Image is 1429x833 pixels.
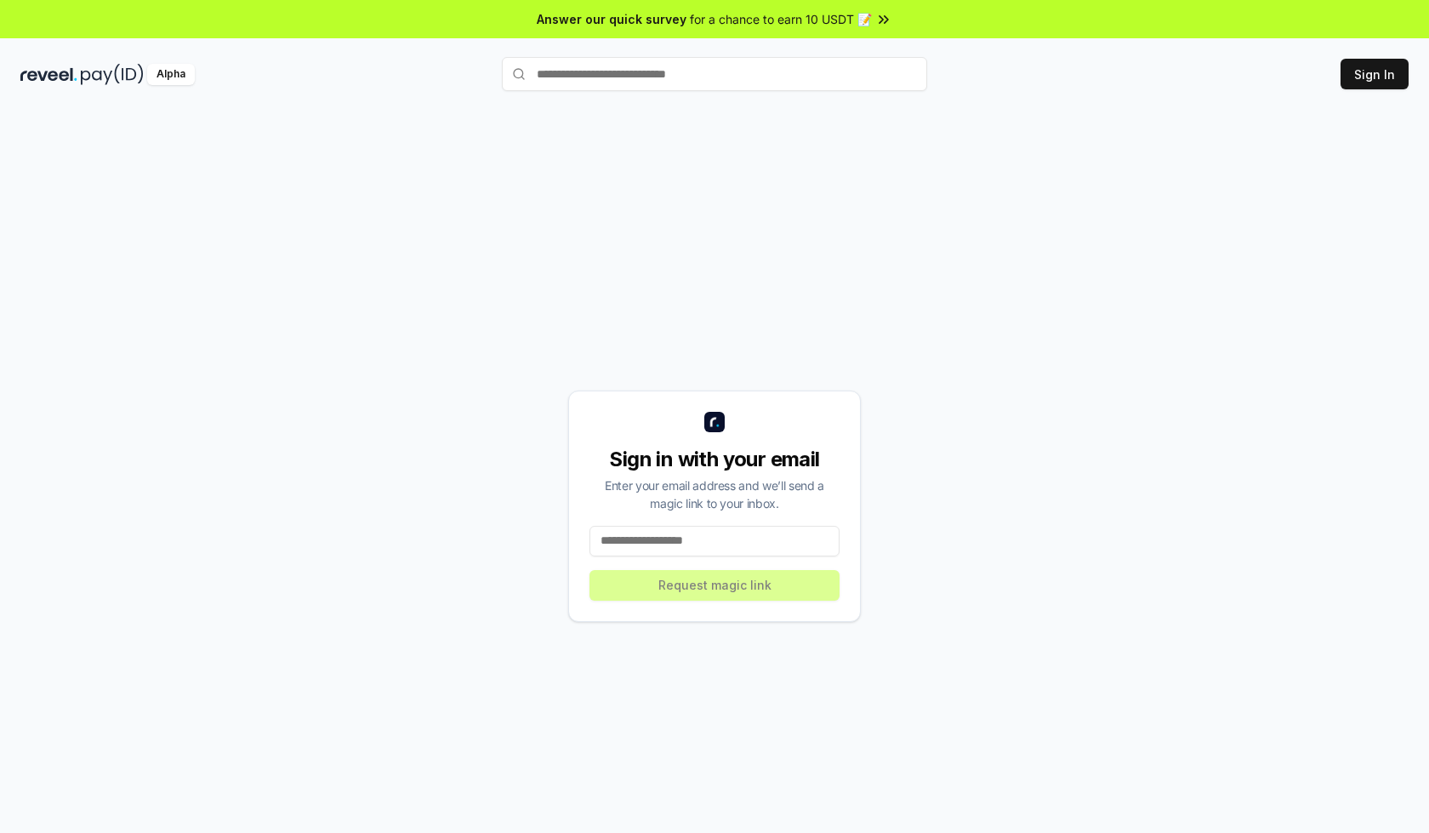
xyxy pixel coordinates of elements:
[589,446,840,473] div: Sign in with your email
[537,10,686,28] span: Answer our quick survey
[690,10,872,28] span: for a chance to earn 10 USDT 📝
[704,412,725,432] img: logo_small
[1341,59,1409,89] button: Sign In
[81,64,144,85] img: pay_id
[20,64,77,85] img: reveel_dark
[147,64,195,85] div: Alpha
[589,476,840,512] div: Enter your email address and we’ll send a magic link to your inbox.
